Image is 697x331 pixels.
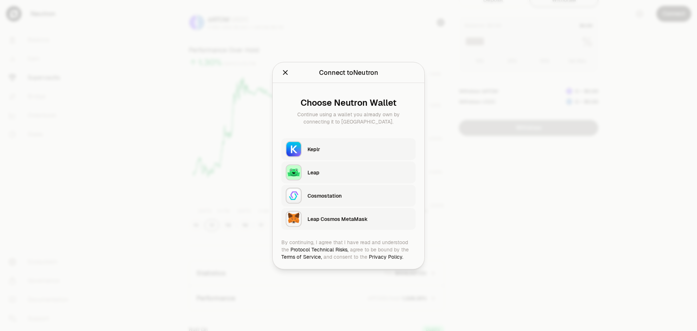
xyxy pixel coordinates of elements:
div: Keplr [307,145,411,153]
button: CosmostationCosmostation [281,185,416,206]
a: Protocol Technical Risks, [290,246,348,253]
div: Connect to Neutron [319,67,378,77]
img: Leap Cosmos MetaMask [286,211,302,227]
div: Leap Cosmos MetaMask [307,215,411,222]
img: Keplr [286,141,302,157]
img: Leap [286,164,302,180]
div: Continue using a wallet you already own by connecting it to [GEOGRAPHIC_DATA]. [287,110,410,125]
a: Privacy Policy. [369,253,403,260]
a: Terms of Service, [281,253,322,260]
button: KeplrKeplr [281,138,416,160]
div: Leap [307,169,411,176]
button: LeapLeap [281,161,416,183]
button: Leap Cosmos MetaMaskLeap Cosmos MetaMask [281,208,416,230]
img: Cosmostation [286,187,302,203]
div: By continuing, I agree that I have read and understood the agree to be bound by the and consent t... [281,238,416,260]
div: Choose Neutron Wallet [287,97,410,108]
div: Cosmostation [307,192,411,199]
button: Close [281,67,289,77]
